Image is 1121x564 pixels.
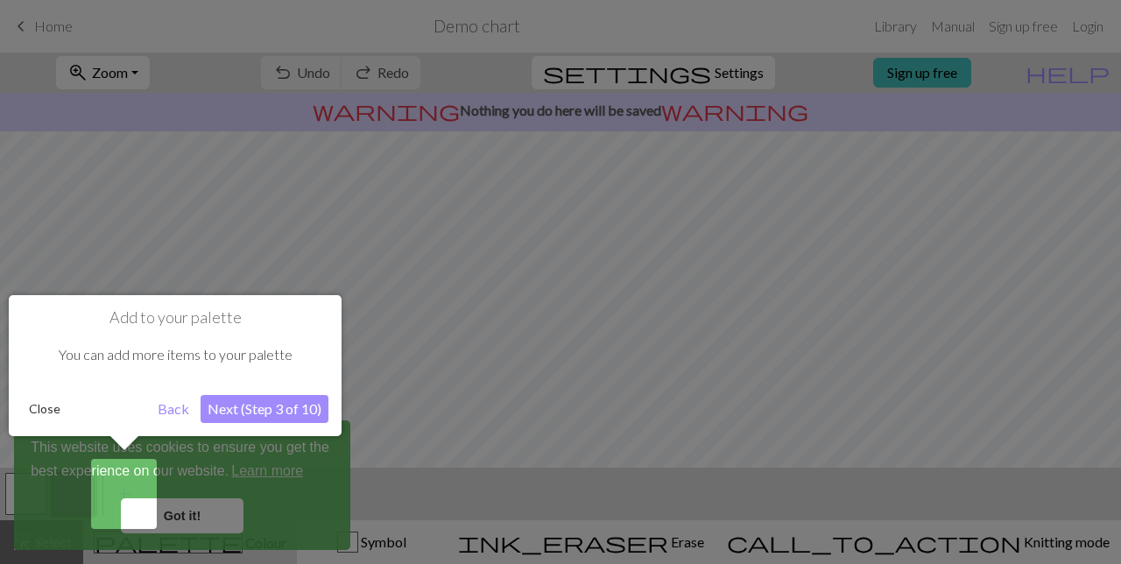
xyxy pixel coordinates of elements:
[22,328,328,382] div: You can add more items to your palette
[9,295,342,436] div: Add to your palette
[201,395,328,423] button: Next (Step 3 of 10)
[151,395,196,423] button: Back
[22,308,328,328] h1: Add to your palette
[22,396,67,422] button: Close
